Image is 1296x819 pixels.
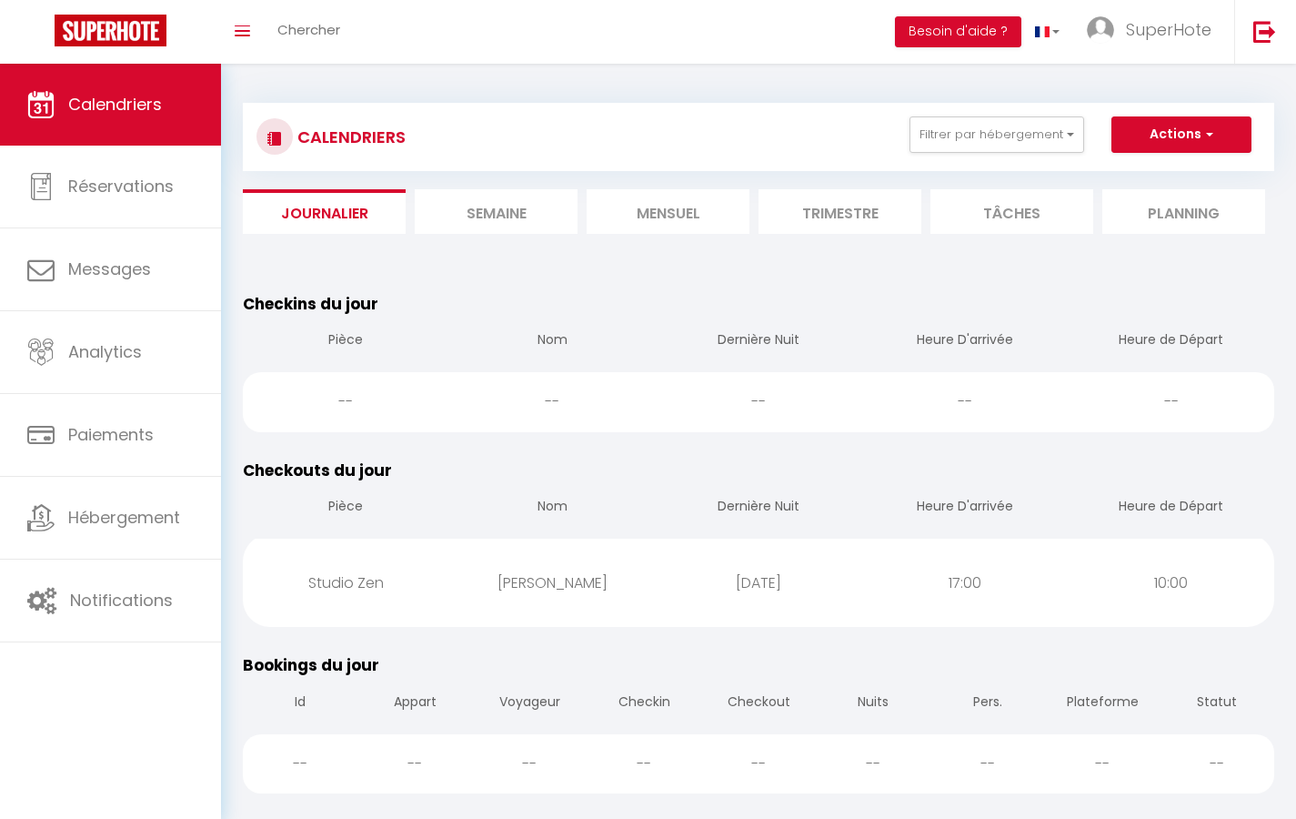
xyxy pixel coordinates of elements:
[701,734,816,794] div: --
[243,553,449,612] div: Studio Zen
[70,589,173,612] span: Notifications
[1253,20,1276,43] img: logout
[1068,553,1274,612] div: 10:00
[415,189,578,234] li: Semaine
[449,482,656,534] th: Nom
[1102,189,1265,234] li: Planning
[587,189,749,234] li: Mensuel
[895,16,1021,47] button: Besoin d'aide ?
[656,372,862,431] div: --
[1160,678,1274,730] th: Statut
[449,553,656,612] div: [PERSON_NAME]
[861,372,1068,431] div: --
[909,116,1084,153] button: Filtrer par hébergement
[243,293,378,315] span: Checkins du jour
[15,7,69,62] button: Ouvrir le widget de chat LiveChat
[277,20,340,39] span: Chercher
[55,15,166,46] img: Super Booking
[1068,482,1274,534] th: Heure de Départ
[930,734,1045,794] div: --
[68,340,142,363] span: Analytics
[1087,16,1114,44] img: ...
[656,482,862,534] th: Dernière Nuit
[930,678,1045,730] th: Pers.
[68,258,151,280] span: Messages
[243,482,449,534] th: Pièce
[293,116,406,157] h3: CALENDRIERS
[68,506,180,529] span: Hébergement
[68,423,154,446] span: Paiements
[656,316,862,368] th: Dernière Nuit
[357,678,472,730] th: Appart
[472,678,587,730] th: Voyageur
[759,189,921,234] li: Trimestre
[68,175,174,197] span: Réservations
[1068,316,1274,368] th: Heure de Départ
[656,553,862,612] div: [DATE]
[357,734,472,794] div: --
[1068,372,1274,431] div: --
[701,678,816,730] th: Checkout
[243,189,406,234] li: Journalier
[243,460,392,481] span: Checkouts du jour
[816,678,930,730] th: Nuits
[861,316,1068,368] th: Heure D'arrivée
[930,189,1093,234] li: Tâches
[1126,18,1211,41] span: SuperHote
[243,316,449,368] th: Pièce
[587,678,701,730] th: Checkin
[243,734,357,794] div: --
[816,734,930,794] div: --
[68,93,162,116] span: Calendriers
[1160,734,1274,794] div: --
[1045,734,1160,794] div: --
[1111,116,1251,153] button: Actions
[449,316,656,368] th: Nom
[243,372,449,431] div: --
[861,553,1068,612] div: 17:00
[449,372,656,431] div: --
[1045,678,1160,730] th: Plateforme
[243,654,379,676] span: Bookings du jour
[861,482,1068,534] th: Heure D'arrivée
[472,734,587,794] div: --
[243,678,357,730] th: Id
[587,734,701,794] div: --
